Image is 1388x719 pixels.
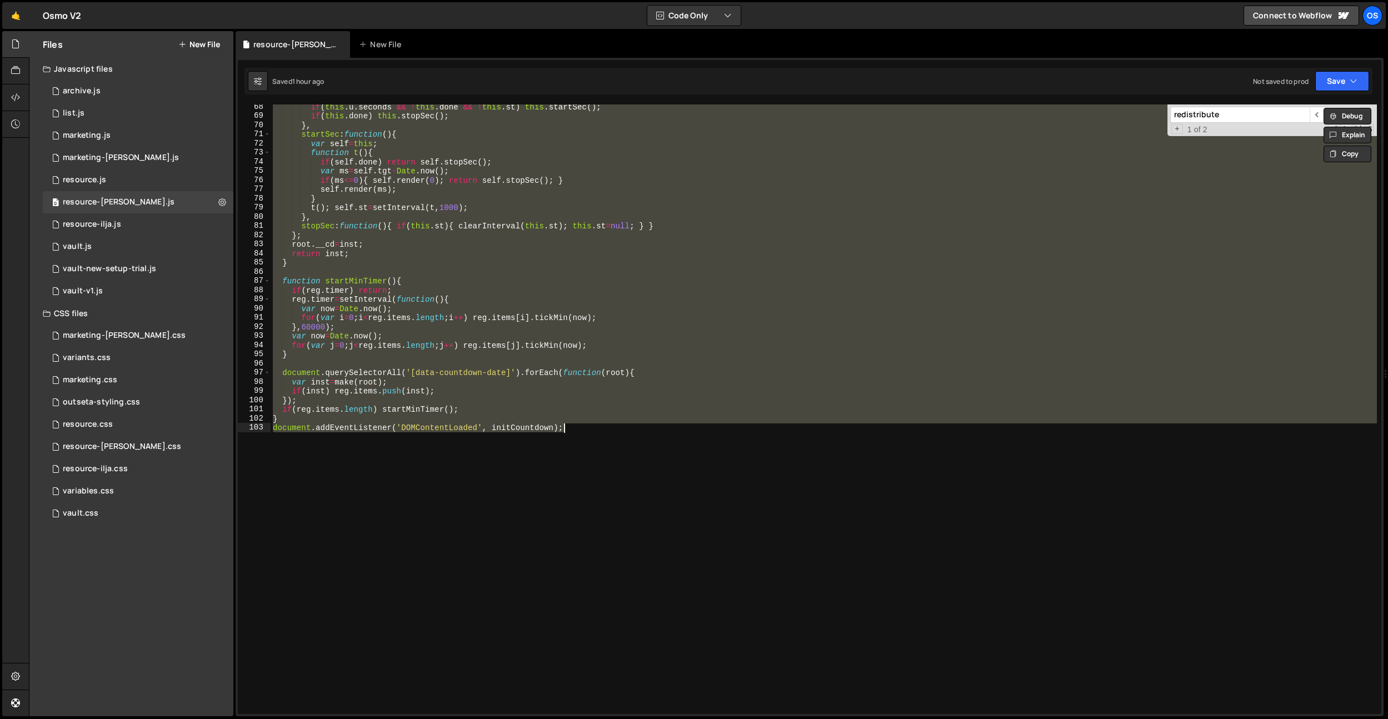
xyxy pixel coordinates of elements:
[63,508,98,518] div: vault.css
[43,9,81,22] div: Osmo V2
[1170,107,1310,123] input: Search for
[63,175,106,185] div: resource.js
[63,397,140,407] div: outseta-styling.css
[43,102,233,124] div: 16596/45151.js
[238,176,271,185] div: 76
[238,258,271,267] div: 85
[29,58,233,80] div: Javascript files
[238,359,271,368] div: 96
[1244,6,1359,26] a: Connect to Webflow
[63,286,103,296] div: vault-v1.js
[63,108,84,118] div: list.js
[238,221,271,231] div: 81
[63,464,128,474] div: resource-ilja.css
[238,139,271,148] div: 72
[238,184,271,194] div: 77
[238,423,271,432] div: 103
[52,199,59,208] span: 0
[43,324,233,347] div: 16596/46284.css
[43,458,233,480] div: 16596/46198.css
[178,40,220,49] button: New File
[43,213,233,236] div: 16596/46195.js
[238,129,271,139] div: 71
[1310,107,1325,123] span: ​
[238,377,271,387] div: 98
[63,197,174,207] div: resource-[PERSON_NAME].js
[253,39,337,50] div: resource-[PERSON_NAME].js
[63,375,117,385] div: marketing.css
[238,341,271,350] div: 94
[272,77,324,86] div: Saved
[1171,124,1183,134] span: Toggle Replace mode
[43,480,233,502] div: 16596/45154.css
[1324,108,1371,124] button: Debug
[43,280,233,302] div: 16596/45132.js
[238,286,271,295] div: 88
[43,236,233,258] div: 16596/45133.js
[63,486,114,496] div: variables.css
[292,77,324,86] div: 1 hour ago
[43,147,233,169] div: 16596/45424.js
[63,242,92,252] div: vault.js
[1183,125,1212,134] span: 1 of 2
[238,414,271,423] div: 102
[1324,146,1371,162] button: Copy
[238,203,271,212] div: 79
[63,331,186,341] div: marketing-[PERSON_NAME].css
[238,231,271,240] div: 82
[238,212,271,222] div: 80
[238,121,271,130] div: 70
[43,169,233,191] div: 16596/46183.js
[1253,77,1309,86] div: Not saved to prod
[238,102,271,112] div: 68
[238,111,271,121] div: 69
[43,191,233,213] div: 16596/46194.js
[238,304,271,313] div: 90
[238,349,271,359] div: 95
[238,239,271,249] div: 83
[63,131,111,141] div: marketing.js
[238,331,271,341] div: 93
[43,391,233,413] div: 16596/45156.css
[63,420,113,430] div: resource.css
[238,194,271,203] div: 78
[63,219,121,229] div: resource-ilja.js
[1315,71,1369,91] button: Save
[43,436,233,458] div: 16596/46196.css
[2,2,29,29] a: 🤙
[43,502,233,525] div: 16596/45153.css
[238,294,271,304] div: 89
[63,442,181,452] div: resource-[PERSON_NAME].css
[43,413,233,436] div: 16596/46199.css
[29,302,233,324] div: CSS files
[43,369,233,391] div: 16596/45446.css
[43,347,233,369] div: 16596/45511.css
[238,166,271,176] div: 75
[647,6,741,26] button: Code Only
[359,39,406,50] div: New File
[238,276,271,286] div: 87
[238,313,271,322] div: 91
[238,322,271,332] div: 92
[238,148,271,157] div: 73
[1362,6,1382,26] a: Os
[43,258,233,280] div: 16596/45152.js
[238,396,271,405] div: 100
[63,353,111,363] div: variants.css
[43,124,233,147] div: 16596/45422.js
[1324,127,1371,143] button: Explain
[238,157,271,167] div: 74
[238,267,271,277] div: 86
[43,80,233,102] div: 16596/46210.js
[63,153,179,163] div: marketing-[PERSON_NAME].js
[238,386,271,396] div: 99
[43,38,63,51] h2: Files
[63,86,101,96] div: archive.js
[238,405,271,414] div: 101
[238,249,271,258] div: 84
[63,264,156,274] div: vault-new-setup-trial.js
[238,368,271,377] div: 97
